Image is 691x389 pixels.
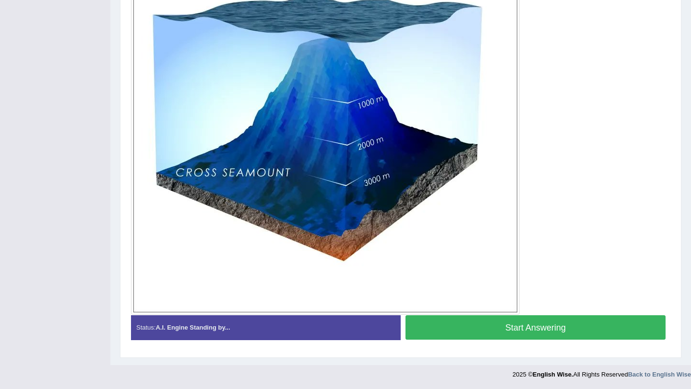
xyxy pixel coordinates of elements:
strong: A.I. Engine Standing by... [155,324,230,331]
strong: English Wise. [533,371,573,378]
a: Back to English Wise [628,371,691,378]
button: Start Answering [405,315,666,340]
div: 2025 © All Rights Reserved [512,365,691,379]
div: Status: [131,315,401,340]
